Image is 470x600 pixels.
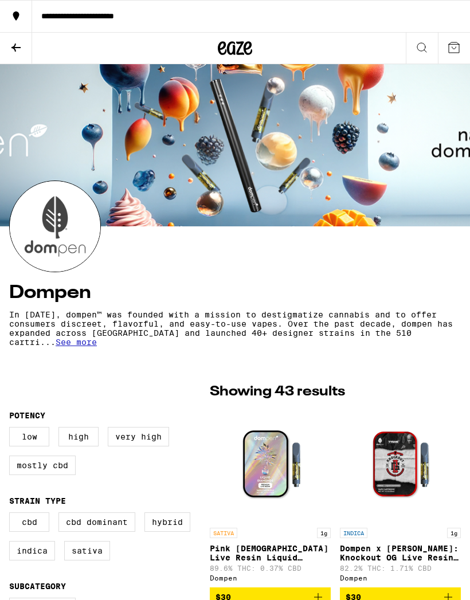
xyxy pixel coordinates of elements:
[210,382,461,402] p: Showing 43 results
[58,512,135,532] label: CBD Dominant
[9,310,461,347] p: In [DATE], dompen™ was founded with a mission to destigmatize cannabis and to offer consumers dis...
[343,407,458,522] img: Dompen - Dompen x Tyson: Knockout OG Live Resin Liquid Diamonds - 1g
[9,411,45,420] legend: Potency
[9,582,66,591] legend: Subcategory
[9,541,55,560] label: Indica
[144,512,190,532] label: Hybrid
[9,427,49,446] label: Low
[10,181,100,272] img: Dompen logo
[210,528,237,538] p: SATIVA
[210,407,331,587] a: Open page for Pink Jesus Live Resin Liquid Diamonds - 1g from Dompen
[340,564,461,572] p: 82.2% THC: 1.71% CBD
[317,528,331,538] p: 1g
[213,407,328,522] img: Dompen - Pink Jesus Live Resin Liquid Diamonds - 1g
[56,338,97,347] span: See more
[340,528,367,538] p: INDICA
[447,528,461,538] p: 1g
[340,544,461,562] p: Dompen x [PERSON_NAME]: Knockout OG Live Resin Liquid Diamonds - 1g
[9,456,76,475] label: Mostly CBD
[210,544,331,562] p: Pink [DEMOGRAPHIC_DATA] Live Resin Liquid Diamonds - 1g
[64,541,110,560] label: Sativa
[340,407,461,587] a: Open page for Dompen x Tyson: Knockout OG Live Resin Liquid Diamonds - 1g from Dompen
[9,496,66,505] legend: Strain Type
[210,564,331,572] p: 89.6% THC: 0.37% CBD
[9,284,461,302] h4: Dompen
[108,427,169,446] label: Very High
[9,512,49,532] label: CBD
[210,574,331,582] div: Dompen
[58,427,99,446] label: High
[340,574,461,582] div: Dompen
